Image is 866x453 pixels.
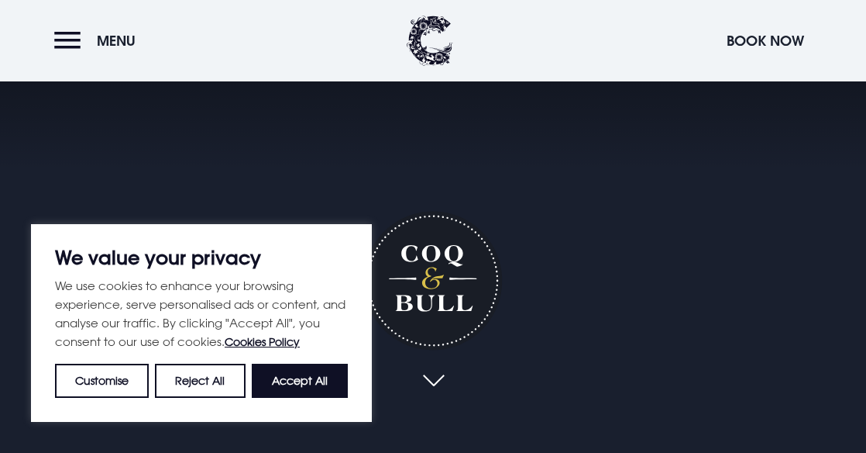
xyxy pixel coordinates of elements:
button: Book Now [719,24,812,57]
h1: Coq & Bull [363,211,502,350]
a: Cookies Policy [225,335,300,348]
p: We value your privacy [55,248,348,267]
span: Menu [97,32,136,50]
img: Clandeboye Lodge [407,16,453,66]
div: We value your privacy [31,224,372,422]
button: Accept All [252,364,348,398]
button: Menu [54,24,143,57]
button: Reject All [155,364,245,398]
button: Customise [55,364,149,398]
p: We use cookies to enhance your browsing experience, serve personalised ads or content, and analys... [55,276,348,351]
